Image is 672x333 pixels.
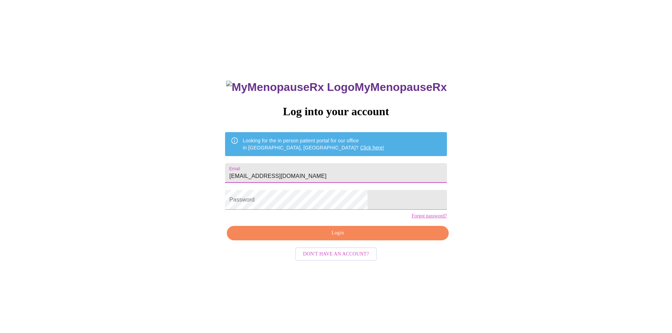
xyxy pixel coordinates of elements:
[412,213,447,219] a: Forgot password?
[226,81,355,94] img: MyMenopauseRx Logo
[360,145,384,150] a: Click here!
[355,196,363,204] keeper-lock: Open Keeper Popup
[295,247,377,261] button: Don't have an account?
[226,81,447,94] h3: MyMenopauseRx
[243,134,384,154] div: Looking for the in person patient portal for our office in [GEOGRAPHIC_DATA], [GEOGRAPHIC_DATA]?
[227,226,448,240] button: Login
[225,105,447,118] h3: Log into your account
[303,250,369,259] span: Don't have an account?
[293,250,379,256] a: Don't have an account?
[235,229,440,238] span: Login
